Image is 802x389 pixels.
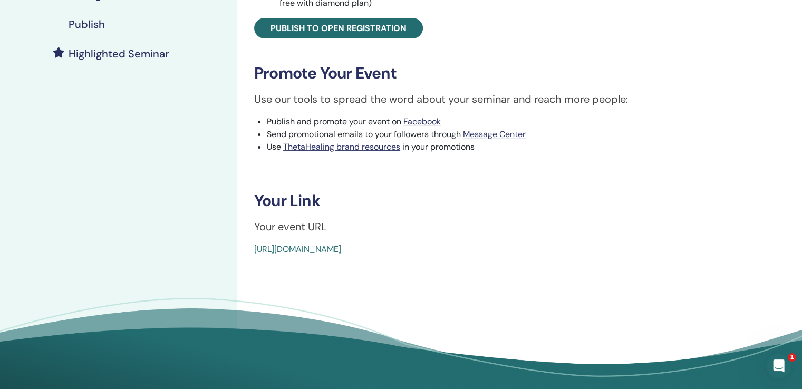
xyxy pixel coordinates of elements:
h3: Promote Your Event [254,64,755,83]
h4: Publish [69,18,105,31]
iframe: Intercom live chat [766,353,791,378]
h3: Your Link [254,191,755,210]
li: Send promotional emails to your followers through [267,128,755,141]
a: ThetaHealing brand resources [283,141,400,152]
span: 1 [788,353,796,362]
a: Facebook [403,116,441,127]
p: Use our tools to spread the word about your seminar and reach more people: [254,91,755,107]
p: Your event URL [254,219,755,235]
a: Publish to open registration [254,18,423,38]
li: Publish and promote your event on [267,115,755,128]
h4: Highlighted Seminar [69,47,169,60]
a: [URL][DOMAIN_NAME] [254,244,341,255]
li: Use in your promotions [267,141,755,153]
span: Publish to open registration [270,23,407,34]
a: Message Center [463,129,526,140]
